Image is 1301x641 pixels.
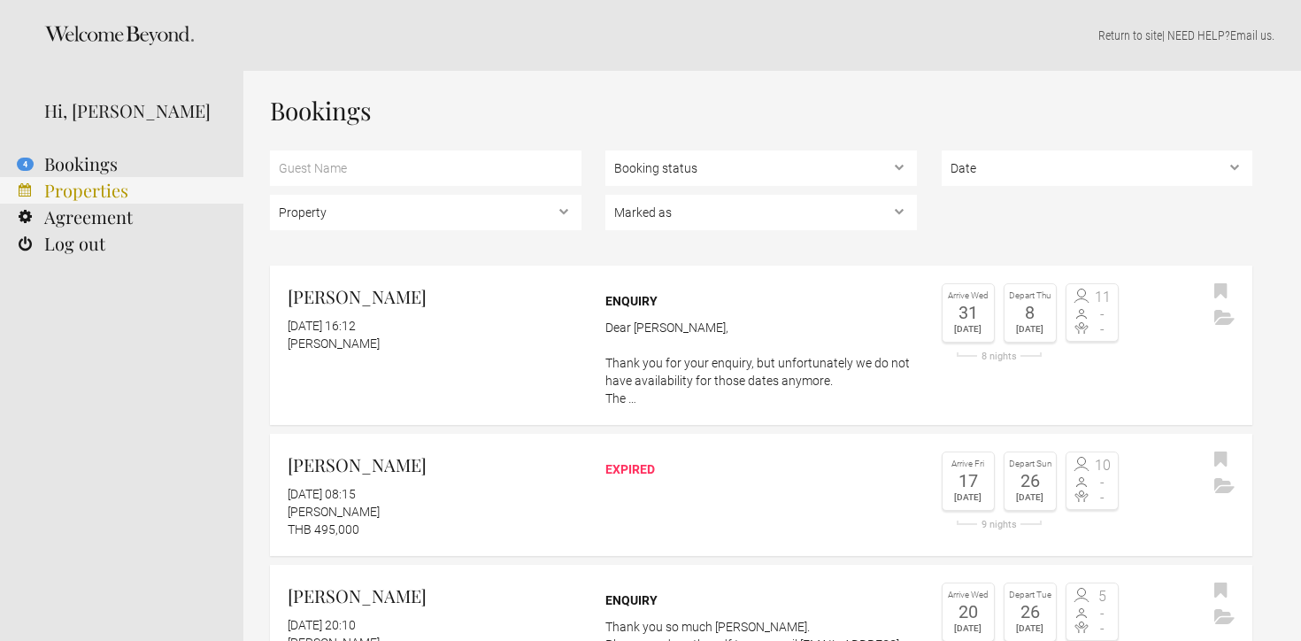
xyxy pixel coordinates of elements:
[1009,472,1051,490] div: 26
[1210,279,1232,305] button: Bookmark
[1092,307,1113,321] span: -
[605,460,917,478] div: expired
[270,97,1252,124] h1: Bookings
[947,588,989,603] div: Arrive Wed
[288,452,581,478] h2: [PERSON_NAME]
[1092,622,1113,636] span: -
[270,266,1252,425] a: [PERSON_NAME] [DATE] 16:12 [PERSON_NAME] Enquiry Dear [PERSON_NAME], Thank you for your enquiry, ...
[288,487,356,501] flynt-date-display: [DATE] 08:15
[270,27,1274,44] p: | NEED HELP? .
[1009,457,1051,472] div: Depart Sun
[1009,621,1051,637] div: [DATE]
[1009,588,1051,603] div: Depart Tue
[288,503,581,521] div: [PERSON_NAME]
[270,151,581,186] input: Guest Name
[942,351,1057,361] div: 8 nights
[947,457,989,472] div: Arrive Fri
[947,603,989,621] div: 20
[1092,290,1113,305] span: 11
[1009,490,1051,506] div: [DATE]
[605,591,917,609] div: Enquiry
[1009,603,1051,621] div: 26
[1210,474,1239,500] button: Archive
[1098,28,1162,42] a: Return to site
[270,434,1252,556] a: [PERSON_NAME] [DATE] 08:15 [PERSON_NAME] THB 495,000 expired Arrive Fri 17 [DATE] Depart Sun 26 [...
[605,195,917,230] select: , , ,
[1092,322,1113,336] span: -
[17,158,34,171] flynt-notification-badge: 4
[605,319,917,407] p: Dear [PERSON_NAME], Thank you for your enquiry, but unfortunately we do not have availability for...
[947,490,989,506] div: [DATE]
[44,97,217,124] div: Hi, [PERSON_NAME]
[288,319,356,333] flynt-date-display: [DATE] 16:12
[942,520,1057,529] div: 9 nights
[947,304,989,321] div: 31
[605,151,917,186] select: , ,
[1210,305,1239,332] button: Archive
[288,283,581,310] h2: [PERSON_NAME]
[1092,459,1113,473] span: 10
[1210,578,1232,605] button: Bookmark
[288,522,359,537] flynt-currency: THB 495,000
[605,292,917,310] div: Enquiry
[1092,590,1113,604] span: 5
[1210,605,1239,631] button: Archive
[1009,304,1051,321] div: 8
[947,472,989,490] div: 17
[1092,606,1113,621] span: -
[1230,28,1272,42] a: Email us
[947,621,989,637] div: [DATE]
[942,151,1253,186] select: ,
[288,618,356,632] flynt-date-display: [DATE] 20:10
[947,321,989,337] div: [DATE]
[1210,447,1232,474] button: Bookmark
[1092,490,1113,505] span: -
[947,289,989,304] div: Arrive Wed
[1009,321,1051,337] div: [DATE]
[1009,289,1051,304] div: Depart Thu
[288,583,581,609] h2: [PERSON_NAME]
[1092,475,1113,490] span: -
[288,335,581,352] div: [PERSON_NAME]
